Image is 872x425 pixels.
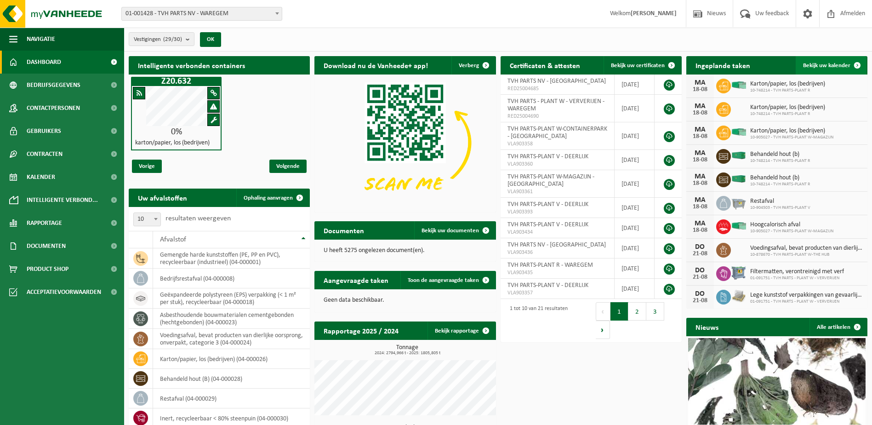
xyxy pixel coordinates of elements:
[200,32,221,47] button: OK
[615,258,655,279] td: [DATE]
[750,88,825,93] span: 10-748214 - TVH PARTS-PLANT R
[505,301,568,340] div: 1 tot 10 van 21 resultaten
[27,143,63,166] span: Contracten
[27,74,80,97] span: Bedrijfsgegevens
[314,221,373,239] h2: Documenten
[408,277,479,283] span: Toon de aangevraagde taken
[507,208,607,216] span: VLA903393
[631,10,677,17] strong: [PERSON_NAME]
[507,113,607,120] span: RED25004690
[750,135,833,140] span: 10-905027 - TVH PARTS-PLANT W-MAGAZIJN
[507,229,607,236] span: VLA903434
[153,349,310,369] td: karton/papier, los (bedrijven) (04-000026)
[507,282,588,289] span: TVH PARTS-PLANT V - DEERLIJK
[314,75,496,211] img: Download de VHEPlus App
[153,269,310,288] td: bedrijfsrestafval (04-000008)
[153,288,310,309] td: geëxpandeerde polystyreen (EPS) verpakking (< 1 m² per stuk), recycleerbaar (04-000018)
[750,268,844,276] span: Filtermatten, verontreinigd met verf
[731,175,747,183] img: HK-XC-40-GN-00
[314,56,437,74] h2: Download nu de Vanheede+ app!
[160,236,186,243] span: Afvalstof
[153,309,310,329] td: asbesthoudende bouwmaterialen cementgebonden (hechtgebonden) (04-000023)
[615,122,655,150] td: [DATE]
[615,218,655,238] td: [DATE]
[507,173,594,188] span: TVH PARTS-PLANT W-MAGAZIJN - [GEOGRAPHIC_DATA]
[691,251,709,257] div: 21-08
[750,299,863,304] span: 01-091751 - TVH PARTS - PLANT W - VERVERIJEN
[27,235,66,258] span: Documenten
[731,265,747,281] img: PB-AP-0800-MET-02-01
[507,262,593,269] span: TVH PARTS-PLANT R - WAREGEM
[646,302,664,321] button: 3
[596,302,610,321] button: Previous
[422,228,479,234] span: Bekijk uw documenten
[153,369,310,389] td: behandeld hout (B) (04-000028)
[27,120,61,143] span: Gebruikers
[750,198,810,205] span: Restafval
[691,79,709,86] div: MA
[604,56,681,75] a: Bekijk uw certificaten
[750,158,810,164] span: 10-748214 - TVH PARTS-PLANT R
[691,274,709,281] div: 21-08
[803,63,850,69] span: Bekijk uw kalender
[750,104,825,111] span: Karton/papier, los (bedrijven)
[324,247,486,254] p: U heeft 5275 ongelezen document(en).
[165,215,231,222] label: resultaten weergeven
[750,174,810,182] span: Behandeld hout (b)
[319,351,496,356] span: 2024: 2794,966 t - 2025: 1805,805 t
[691,149,709,157] div: MA
[691,133,709,140] div: 18-08
[611,63,665,69] span: Bekijk uw certificaten
[507,249,607,256] span: VLA903436
[314,322,408,339] h2: Rapportage 2025 / 2024
[507,161,607,168] span: VLA903360
[134,213,160,226] span: 10
[507,188,607,195] span: VLA903361
[132,160,162,173] span: Vorige
[27,212,62,235] span: Rapportage
[615,95,655,122] td: [DATE]
[750,292,863,299] span: Lege kunststof verpakkingen van gevaarlijke stoffen
[132,127,221,137] div: 0%
[507,153,588,160] span: TVH PARTS-PLANT V - DEERLIJK
[27,258,68,281] span: Product Shop
[615,198,655,218] td: [DATE]
[507,269,607,276] span: VLA903435
[507,201,588,208] span: TVH PARTS-PLANT V - DEERLIJK
[507,126,607,140] span: TVH PARTS-PLANT W-CONTAINERPARK - [GEOGRAPHIC_DATA]
[507,85,607,92] span: RED25004685
[507,241,606,248] span: TVH PARTS NV - [GEOGRAPHIC_DATA]
[244,195,293,201] span: Ophaling aanvragen
[731,195,747,210] img: WB-2500-GAL-GY-01
[400,271,495,289] a: Toon de aangevraagde taken
[691,227,709,234] div: 18-08
[615,75,655,95] td: [DATE]
[134,33,182,46] span: Vestigingen
[615,170,655,198] td: [DATE]
[731,81,747,89] img: HK-XP-30-GN-00
[750,221,833,229] span: Hoogcalorisch afval
[163,36,182,42] count: (29/30)
[459,63,479,69] span: Verberg
[129,32,194,46] button: Vestigingen(29/30)
[27,51,61,74] span: Dashboard
[615,150,655,170] td: [DATE]
[451,56,495,75] button: Verberg
[691,86,709,93] div: 18-08
[610,302,628,321] button: 1
[628,302,646,321] button: 2
[615,238,655,258] td: [DATE]
[121,7,282,21] span: 01-001428 - TVH PARTS NV - WAREGEM
[691,290,709,298] div: DO
[427,322,495,340] a: Bekijk rapportage
[153,329,310,349] td: voedingsafval, bevat producten van dierlijke oorsprong, onverpakt, categorie 3 (04-000024)
[731,288,747,304] img: LP-PA-00000-WDN-11
[319,345,496,356] h3: Tonnage
[691,180,709,187] div: 18-08
[133,212,161,226] span: 10
[27,97,80,120] span: Contactpersonen
[750,245,863,252] span: Voedingsafval, bevat producten van dierlijke oorsprong, onverpakt, categorie 3
[691,220,709,227] div: MA
[750,111,825,117] span: 10-748214 - TVH PARTS-PLANT R
[796,56,866,75] a: Bekijk uw kalender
